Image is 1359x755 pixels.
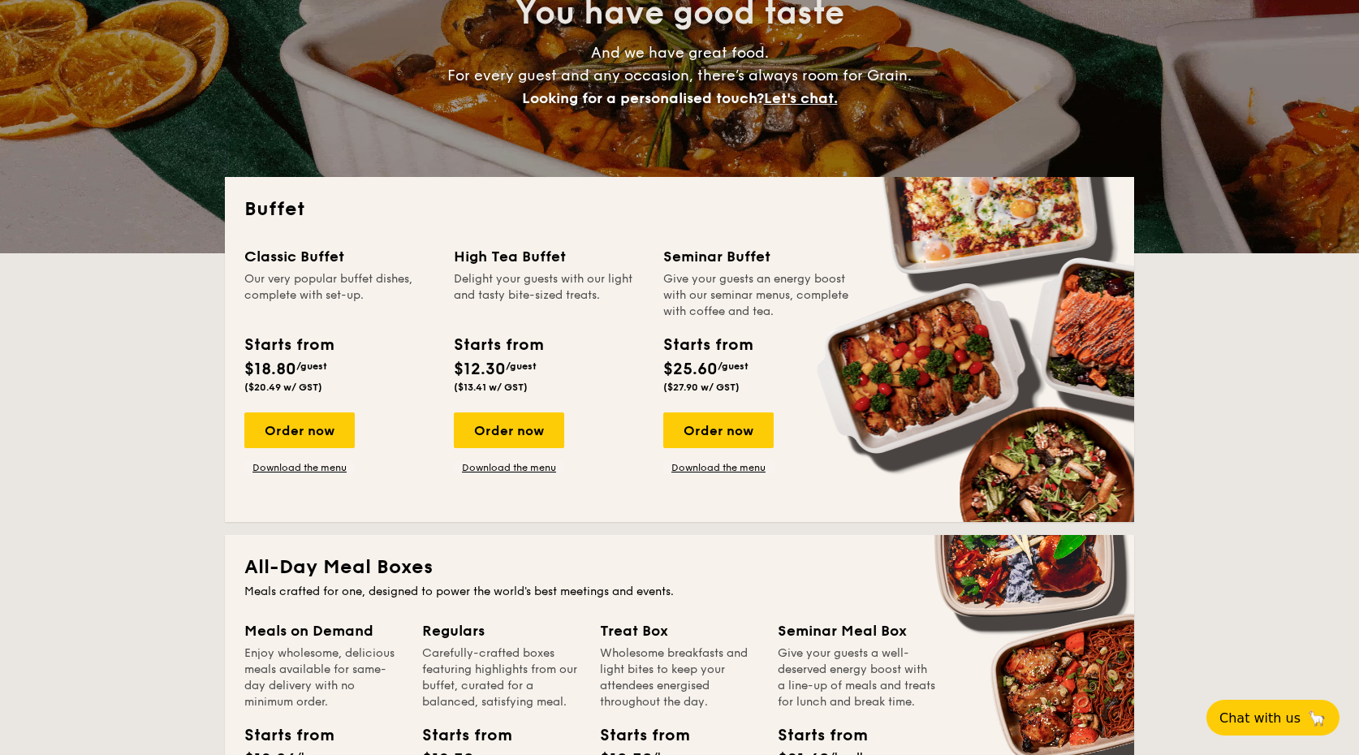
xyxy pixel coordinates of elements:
span: $25.60 [663,360,718,379]
h2: All-Day Meal Boxes [244,554,1115,580]
div: Starts from [422,723,495,748]
span: /guest [296,360,327,372]
div: Order now [663,412,774,448]
div: Seminar Buffet [663,245,853,268]
div: Wholesome breakfasts and light bites to keep your attendees energised throughout the day. [600,645,758,710]
div: Delight your guests with our light and tasty bite-sized treats. [454,271,644,320]
div: Order now [454,412,564,448]
div: Starts from [600,723,673,748]
a: Download the menu [454,461,564,474]
span: Chat with us [1219,710,1301,726]
div: Meals crafted for one, designed to power the world's best meetings and events. [244,584,1115,600]
span: $12.30 [454,360,506,379]
a: Download the menu [663,461,774,474]
div: Order now [244,412,355,448]
span: $18.80 [244,360,296,379]
div: High Tea Buffet [454,245,644,268]
span: /guest [718,360,749,372]
span: ($20.49 w/ GST) [244,382,322,393]
a: Download the menu [244,461,355,474]
div: Give your guests a well-deserved energy boost with a line-up of meals and treats for lunch and br... [778,645,936,710]
span: Let's chat. [764,89,838,107]
div: Starts from [778,723,851,748]
div: Starts from [454,333,542,357]
div: Give your guests an energy boost with our seminar menus, complete with coffee and tea. [663,271,853,320]
div: Enjoy wholesome, delicious meals available for same-day delivery with no minimum order. [244,645,403,710]
div: Meals on Demand [244,619,403,642]
span: ($13.41 w/ GST) [454,382,528,393]
div: Starts from [244,723,317,748]
button: Chat with us🦙 [1206,700,1340,736]
span: /guest [506,360,537,372]
span: 🦙 [1307,709,1327,727]
h2: Buffet [244,196,1115,222]
span: And we have great food. For every guest and any occasion, there’s always room for Grain. [447,44,912,107]
div: Seminar Meal Box [778,619,936,642]
div: Classic Buffet [244,245,434,268]
span: Looking for a personalised touch? [522,89,764,107]
div: Our very popular buffet dishes, complete with set-up. [244,271,434,320]
div: Carefully-crafted boxes featuring highlights from our buffet, curated for a balanced, satisfying ... [422,645,580,710]
div: Regulars [422,619,580,642]
span: ($27.90 w/ GST) [663,382,740,393]
div: Starts from [663,333,752,357]
div: Starts from [244,333,333,357]
div: Treat Box [600,619,758,642]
